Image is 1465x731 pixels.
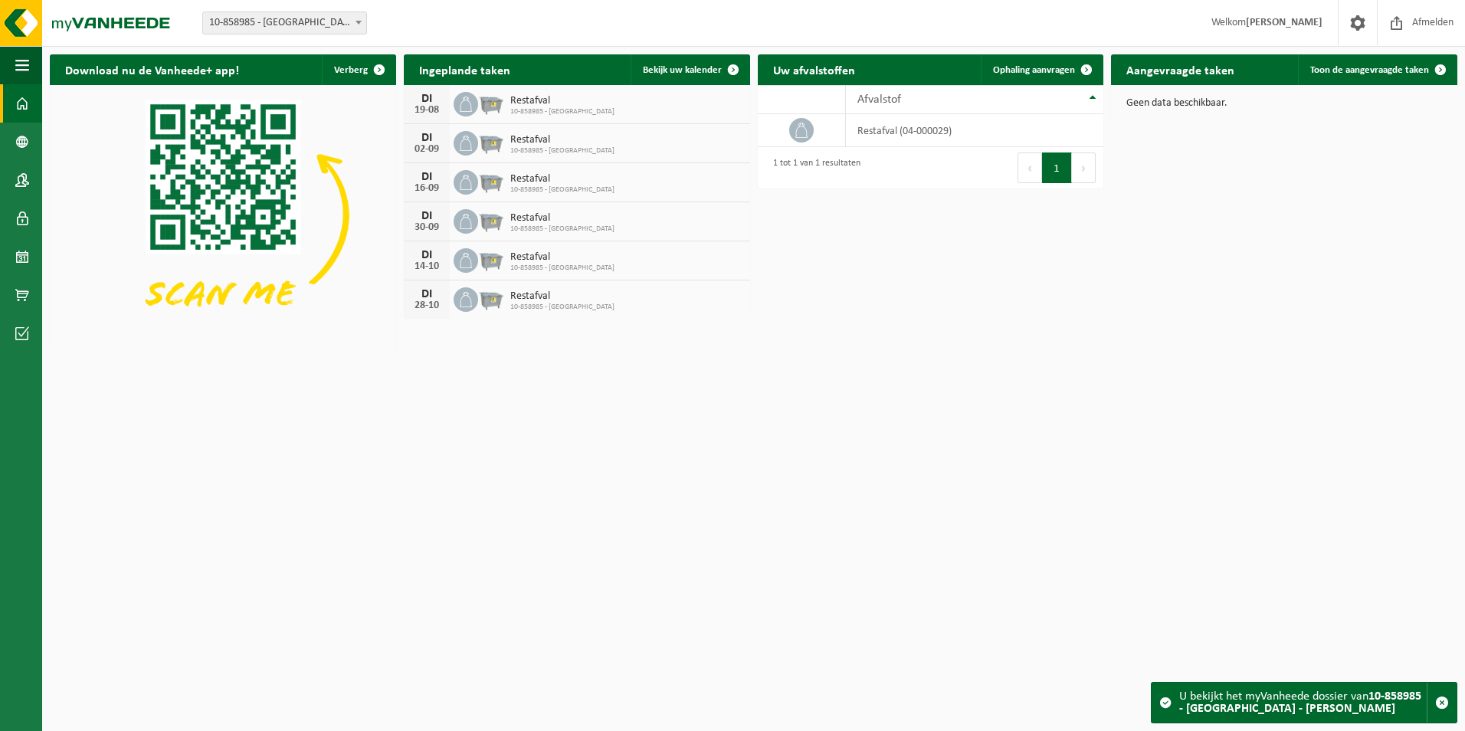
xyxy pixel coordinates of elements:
[993,65,1075,75] span: Ophaling aanvragen
[510,185,615,195] span: 10-858985 - [GEOGRAPHIC_DATA]
[411,300,442,311] div: 28-10
[50,54,254,84] h2: Download nu de Vanheede+ app!
[404,54,526,84] h2: Ingeplande taken
[411,93,442,105] div: DI
[510,173,615,185] span: Restafval
[202,11,367,34] span: 10-858985 - VERCA - MOEN
[411,144,442,155] div: 02-09
[510,146,615,156] span: 10-858985 - [GEOGRAPHIC_DATA]
[1018,152,1042,183] button: Previous
[411,210,442,222] div: DI
[1042,152,1072,183] button: 1
[411,171,442,183] div: DI
[981,54,1102,85] a: Ophaling aanvragen
[322,54,395,85] button: Verberg
[411,261,442,272] div: 14-10
[510,251,615,264] span: Restafval
[478,90,504,116] img: WB-2500-GAL-GY-01
[1246,17,1322,28] strong: [PERSON_NAME]
[510,303,615,312] span: 10-858985 - [GEOGRAPHIC_DATA]
[478,207,504,233] img: WB-2500-GAL-GY-01
[334,65,368,75] span: Verberg
[1298,54,1456,85] a: Toon de aangevraagde taken
[411,132,442,144] div: DI
[857,93,901,106] span: Afvalstof
[765,151,860,185] div: 1 tot 1 van 1 resultaten
[758,54,870,84] h2: Uw afvalstoffen
[1072,152,1096,183] button: Next
[846,114,1103,147] td: restafval (04-000029)
[631,54,749,85] a: Bekijk uw kalender
[510,225,615,234] span: 10-858985 - [GEOGRAPHIC_DATA]
[478,129,504,155] img: WB-2500-GAL-GY-01
[510,264,615,273] span: 10-858985 - [GEOGRAPHIC_DATA]
[1179,683,1427,723] div: U bekijkt het myVanheede dossier van
[50,85,396,345] img: Download de VHEPlus App
[643,65,722,75] span: Bekijk uw kalender
[510,290,615,303] span: Restafval
[478,285,504,311] img: WB-2500-GAL-GY-01
[510,107,615,116] span: 10-858985 - [GEOGRAPHIC_DATA]
[510,134,615,146] span: Restafval
[411,288,442,300] div: DI
[411,222,442,233] div: 30-09
[411,105,442,116] div: 19-08
[411,249,442,261] div: DI
[203,12,366,34] span: 10-858985 - VERCA - MOEN
[1179,690,1421,715] strong: 10-858985 - [GEOGRAPHIC_DATA] - [PERSON_NAME]
[510,95,615,107] span: Restafval
[1111,54,1250,84] h2: Aangevraagde taken
[478,246,504,272] img: WB-2500-GAL-GY-01
[1310,65,1429,75] span: Toon de aangevraagde taken
[1126,98,1442,109] p: Geen data beschikbaar.
[411,183,442,194] div: 16-09
[510,212,615,225] span: Restafval
[478,168,504,194] img: WB-2500-GAL-GY-01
